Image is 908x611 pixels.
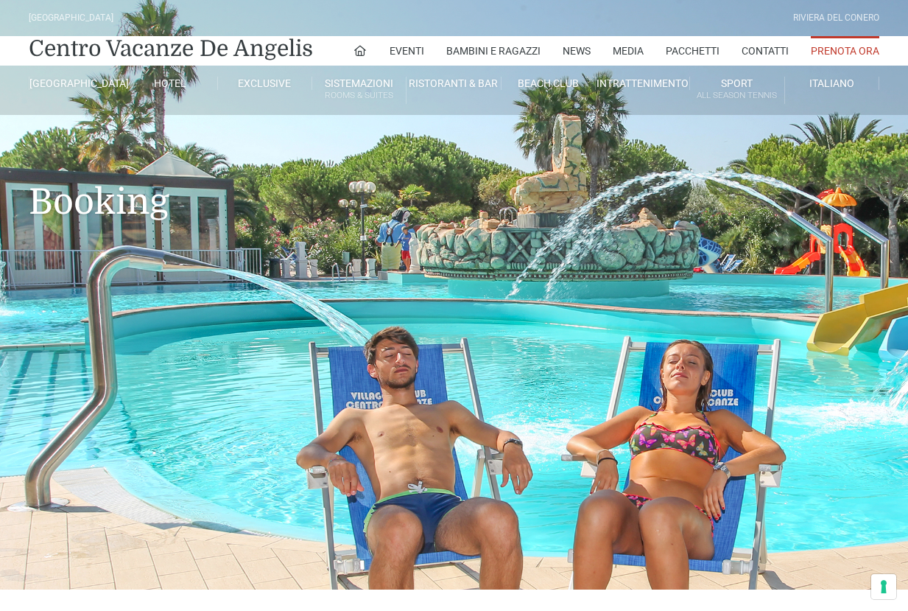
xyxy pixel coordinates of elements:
a: Ristoranti & Bar [407,77,501,90]
a: Intrattenimento [596,77,690,90]
a: Eventi [390,36,424,66]
a: Exclusive [218,77,312,90]
a: Beach Club [501,77,596,90]
button: Le tue preferenze relative al consenso per le tecnologie di tracciamento [871,574,896,599]
a: SportAll Season Tennis [690,77,784,104]
div: [GEOGRAPHIC_DATA] [29,11,113,25]
a: Italiano [785,77,879,90]
a: Pacchetti [666,36,719,66]
a: Hotel [123,77,217,90]
a: [GEOGRAPHIC_DATA] [29,77,123,90]
a: Centro Vacanze De Angelis [29,34,313,63]
span: Italiano [809,77,854,89]
a: Media [613,36,644,66]
a: Contatti [742,36,789,66]
a: Bambini e Ragazzi [446,36,541,66]
div: Riviera Del Conero [793,11,879,25]
small: Rooms & Suites [312,88,406,102]
h1: Booking [29,115,879,245]
a: News [563,36,591,66]
small: All Season Tennis [690,88,784,102]
a: SistemazioniRooms & Suites [312,77,407,104]
a: Prenota Ora [811,36,879,66]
